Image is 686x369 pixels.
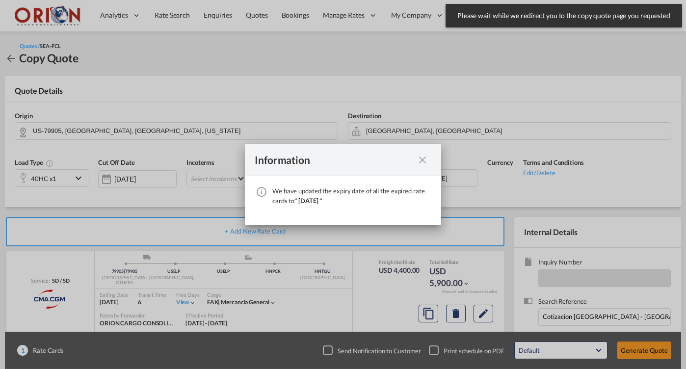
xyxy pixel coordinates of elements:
[454,11,673,21] span: Please wait while we redirect you to the copy quote page you requested
[245,144,441,225] md-dialog: We have ...
[255,154,414,166] div: Information
[256,186,267,198] md-icon: icon-information-outline
[417,154,428,166] md-icon: icon-close fg-AAA8AD cursor
[294,197,322,205] span: " [DATE] "
[272,186,431,206] div: We have updated the expiry date of all the expired rate cards to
